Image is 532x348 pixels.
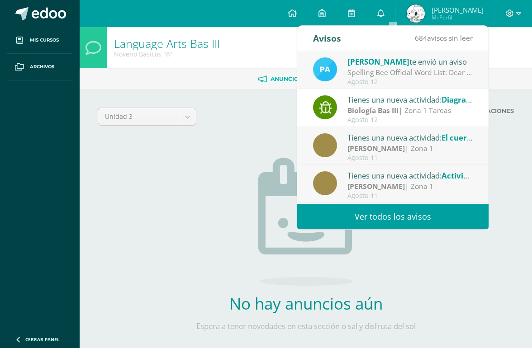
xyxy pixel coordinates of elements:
a: Language Arts Bas III [114,36,220,51]
strong: Biología Bas III [347,105,399,115]
span: Archivos [30,63,54,71]
a: Ver todos los avisos [297,204,489,229]
div: te envió un aviso [347,56,473,67]
div: | Zona 1 [347,143,473,154]
span: 684 [415,33,427,43]
img: 16d00d6a61aad0e8a558f8de8df831eb.png [313,57,337,81]
a: Anuncios [258,72,302,86]
span: Cerrar panel [25,336,60,343]
p: Espera a tener novedades en esta sección o sal y disfruta del sol [172,321,439,331]
span: Unidad 3 [105,108,172,125]
div: Tienes una nueva actividad: [347,94,473,105]
span: Anuncios [271,75,302,82]
div: Agosto 12 [347,116,473,124]
a: Unidad 3 [98,108,196,125]
div: Tienes una nueva actividad: [347,169,473,181]
h2: No hay anuncios aún [172,293,439,314]
a: Archivos [7,54,72,80]
div: | Zona 1 [347,181,473,192]
strong: [PERSON_NAME] [347,143,405,153]
label: Publicaciones [274,108,514,114]
div: Agosto 11 [347,192,473,200]
strong: [PERSON_NAME] [347,181,405,191]
h1: Language Arts Bas III [114,37,220,50]
span: [PERSON_NAME] [432,5,484,14]
div: Agosto 12 [347,78,473,86]
span: Mi Perfil [432,14,484,21]
div: | Zona 1 Tareas [347,105,473,116]
div: Tienes una nueva actividad: [347,132,473,143]
img: no_activities.png [258,158,353,286]
span: [PERSON_NAME] [347,56,409,67]
div: Agosto 11 [347,154,473,162]
span: Diagramas de flujo [442,94,512,105]
div: Spelling Bee Official Word List: Dear Students, Attached you will find the official word list for... [347,67,473,78]
img: 2fe051a0aa0600d40a4c34f2cb07456b.png [407,5,425,23]
div: Noveno Básicos 'A' [114,50,220,58]
span: Mis cursos [30,37,59,44]
span: avisos sin leer [415,33,473,43]
span: Actividad 1 [442,170,484,181]
span: El cuerpo [442,132,476,143]
div: Avisos [313,26,341,51]
a: Mis cursos [7,27,72,54]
